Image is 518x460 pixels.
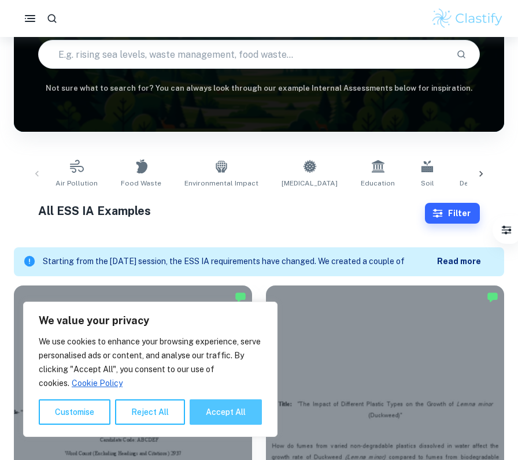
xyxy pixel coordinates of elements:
[425,203,480,224] button: Filter
[190,399,262,425] button: Accept All
[121,178,161,188] span: Food Waste
[38,202,424,220] h1: All ESS IA Examples
[460,178,507,188] span: Deforestation
[282,178,338,188] span: [MEDICAL_DATA]
[452,44,471,64] button: Search
[39,399,110,425] button: Customise
[39,38,446,71] input: E.g. rising sea levels, waste management, food waste...
[71,378,123,388] a: Cookie Policy
[437,257,481,266] b: Read more
[14,83,504,94] h6: Not sure what to search for? You can always look through our example Internal Assessments below f...
[39,314,262,328] p: We value your privacy
[39,335,262,390] p: We use cookies to enhance your browsing experience, serve personalised ads or content, and analys...
[115,399,185,425] button: Reject All
[184,178,258,188] span: Environmental Impact
[431,7,504,30] img: Clastify logo
[55,178,98,188] span: Air Pollution
[495,218,518,242] button: Filter
[361,178,395,188] span: Education
[487,291,498,303] img: Marked
[421,178,434,188] span: Soil
[235,291,246,303] img: Marked
[23,302,277,437] div: We value your privacy
[43,255,437,268] p: Starting from the [DATE] session, the ESS IA requirements have changed. We created a couple of ex...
